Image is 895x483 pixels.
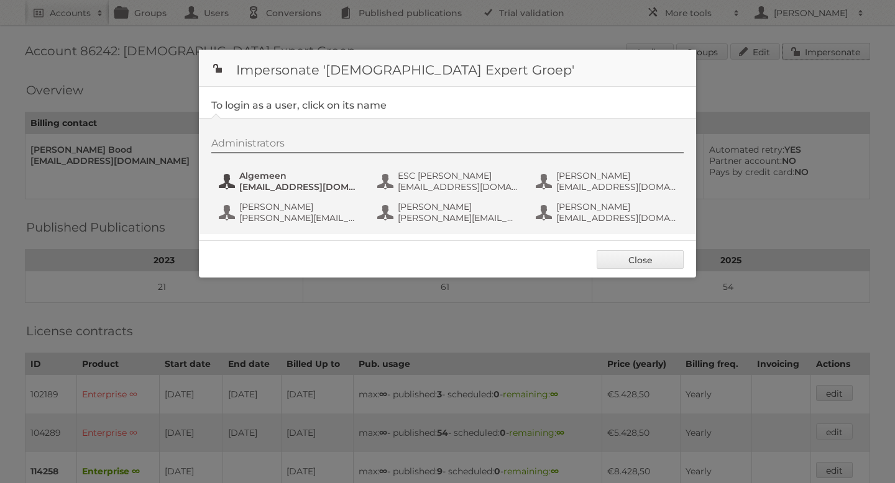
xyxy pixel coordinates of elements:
button: Algemeen [EMAIL_ADDRESS][DOMAIN_NAME] [218,169,364,194]
span: [PERSON_NAME][EMAIL_ADDRESS][DOMAIN_NAME] [239,212,360,223]
button: [PERSON_NAME] [EMAIL_ADDRESS][DOMAIN_NAME] [535,200,681,225]
span: [EMAIL_ADDRESS][DOMAIN_NAME] [556,212,677,223]
span: ESC [PERSON_NAME] [398,170,518,181]
a: Close [597,250,684,269]
button: ESC [PERSON_NAME] [EMAIL_ADDRESS][DOMAIN_NAME] [376,169,522,194]
span: Algemeen [239,170,360,181]
span: [EMAIL_ADDRESS][DOMAIN_NAME] [556,181,677,192]
button: [PERSON_NAME] [PERSON_NAME][EMAIL_ADDRESS][DOMAIN_NAME] [218,200,364,225]
button: [PERSON_NAME] [EMAIL_ADDRESS][DOMAIN_NAME] [535,169,681,194]
span: [PERSON_NAME][EMAIL_ADDRESS][PERSON_NAME][DOMAIN_NAME] [398,212,518,223]
span: [PERSON_NAME] [398,201,518,212]
legend: To login as a user, click on its name [211,99,387,111]
span: [PERSON_NAME] [556,170,677,181]
span: [EMAIL_ADDRESS][DOMAIN_NAME] [239,181,360,192]
button: [PERSON_NAME] [PERSON_NAME][EMAIL_ADDRESS][PERSON_NAME][DOMAIN_NAME] [376,200,522,225]
span: [PERSON_NAME] [239,201,360,212]
span: [PERSON_NAME] [556,201,677,212]
span: [EMAIL_ADDRESS][DOMAIN_NAME] [398,181,518,192]
div: Administrators [211,137,684,153]
h1: Impersonate '[DEMOGRAPHIC_DATA] Expert Groep' [199,50,696,87]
